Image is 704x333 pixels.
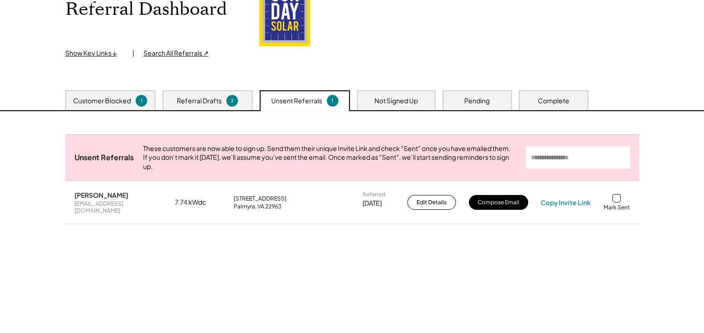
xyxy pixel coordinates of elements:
div: Not Signed Up [374,96,418,106]
div: 1 [137,97,146,104]
div: [EMAIL_ADDRESS][DOMAIN_NAME] [75,200,162,214]
div: Referred [362,191,386,198]
div: Copy Invite Link [541,198,591,207]
div: | [132,49,134,58]
div: Palmyra, VA 22963 [234,203,281,210]
div: Referral Drafts [177,96,222,106]
div: These customers are now able to sign up. Send them their unique Invite Link and check "Sent" once... [143,144,517,171]
div: Mark Sent [603,204,629,211]
button: Edit Details [407,195,456,210]
div: Customer Blocked [73,96,131,106]
button: Compose Email [469,195,528,210]
div: [PERSON_NAME] [75,191,128,199]
div: 7.74 kWdc [175,198,221,207]
div: Show Key Links ↓ [65,49,123,58]
div: Pending [464,96,490,106]
div: Complete [538,96,569,106]
div: Unsent Referrals [75,153,134,163]
div: Unsent Referrals [271,96,322,106]
div: 1 [328,97,337,104]
div: Search All Referrals ↗ [143,49,209,58]
div: 2 [228,97,237,104]
div: [STREET_ADDRESS] [234,195,287,202]
div: [DATE] [362,199,382,208]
